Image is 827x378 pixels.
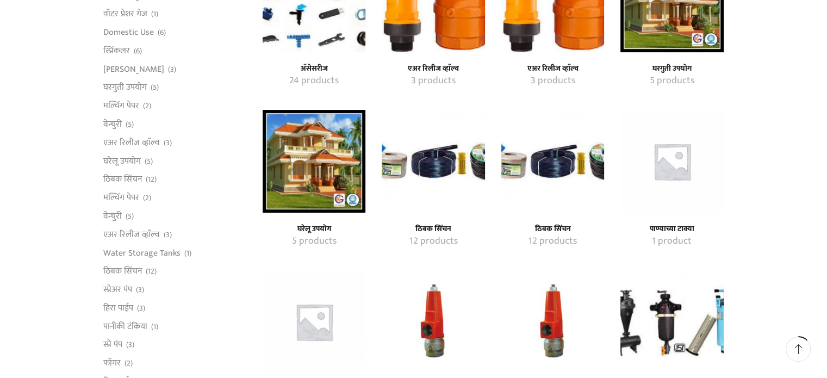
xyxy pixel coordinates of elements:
span: (1) [151,321,158,332]
a: पानीकी टंकिया [103,317,147,336]
a: Visit product category पानीकी टंकिया [263,270,365,373]
span: (2) [125,358,133,369]
a: Visit product category घरेलू उपयोग [275,234,353,249]
span: (5) [151,82,159,93]
a: Domestic Use [103,23,154,42]
h4: घरेलू उपयोग [275,225,353,234]
span: (3) [126,339,134,350]
a: Visit product category एअर रिलीज व्हाॅल्व [513,64,592,73]
mark: 3 products [411,74,456,88]
a: मल्चिंग पेपर [103,97,139,115]
a: Visit product category पाण्याच्या टाक्या [620,110,723,213]
a: Visit product category ठिबक सिंचन [382,110,484,213]
span: (3) [168,64,176,75]
a: ठिबक सिंचन [103,170,142,189]
a: Visit product category फिल्टर [620,270,723,373]
span: (3) [136,284,144,295]
a: Visit product category घरेलू उपयोग [275,225,353,234]
mark: 12 products [409,234,458,249]
img: प्रेशर रिलीफ व्हाॅल्व [501,270,604,373]
a: वेन्चुरी [103,115,122,134]
a: मल्चिंग पेपर [103,189,139,207]
img: प्रेशर रिलीफ व्हाॅल्व [382,270,484,373]
a: Visit product category एअर रिलीज व्हाॅल्व [394,74,472,88]
a: एअर रिलीज व्हाॅल्व [103,225,160,244]
span: (2) [143,101,151,111]
a: Visit product category एअर रिलीज व्हाॅल्व [513,74,592,88]
mark: 5 products [292,234,337,249]
a: Visit product category अ‍ॅसेसरीज [275,74,353,88]
a: स्प्रिंकलर [103,41,130,60]
span: (1) [151,9,158,20]
a: Visit product category ठिबक सिंचन [501,110,604,213]
a: Visit product category ठिबक सिंचन [513,234,592,249]
a: Visit product category ठिबक सिंचन [394,234,472,249]
span: (5) [126,119,134,130]
img: ठिबक सिंचन [501,110,604,213]
a: घरगुती उपयोग [103,78,147,97]
span: (6) [158,27,166,38]
h4: ठिबक सिंचन [513,225,592,234]
h4: अ‍ॅसेसरीज [275,64,353,73]
a: Visit product category ठिबक सिंचन [513,225,592,234]
h4: ठिबक सिंचन [394,225,472,234]
a: Visit product category घरेलू उपयोग [263,110,365,213]
span: (5) [126,211,134,222]
mark: 5 products [650,74,694,88]
a: Water Storage Tanks [103,244,181,262]
mark: 24 products [289,74,339,88]
img: पानीकी टंकिया [263,270,365,373]
span: (12) [146,266,157,277]
a: Visit product category पाण्याच्या टाक्या [632,234,711,249]
h4: घरगुती उपयोग [632,64,711,73]
a: Visit product category घरगुती उपयोग [632,64,711,73]
span: (2) [143,193,151,203]
a: Visit product category घरगुती उपयोग [632,74,711,88]
span: (3) [164,230,172,240]
a: घरेलू उपयोग [103,152,141,170]
mark: 12 products [528,234,577,249]
a: वॉटर प्रेशर गेज [103,5,147,23]
a: फॉगर [103,354,121,373]
mark: 1 product [652,234,692,249]
h4: पाण्याच्या टाक्या [632,225,711,234]
img: पाण्याच्या टाक्या [620,110,723,213]
a: वेन्चुरी [103,207,122,225]
a: [PERSON_NAME] [103,60,164,78]
span: (3) [137,303,145,314]
a: Visit product category एअर रिलीज व्हाॅल्व [394,64,472,73]
span: (12) [146,174,157,185]
h4: एअर रिलीज व्हाॅल्व [394,64,472,73]
span: (6) [134,46,142,57]
span: (3) [164,138,172,148]
a: Visit product category प्रेशर रिलीफ व्हाॅल्व [382,270,484,373]
img: फिल्टर [620,270,723,373]
span: (1) [184,248,191,259]
a: स्प्रे पंप [103,336,122,354]
a: Visit product category ठिबक सिंचन [394,225,472,234]
a: Visit product category पाण्याच्या टाक्या [632,225,711,234]
a: Visit product category प्रेशर रिलीफ व्हाॅल्व [501,270,604,373]
mark: 3 products [530,74,575,88]
h4: एअर रिलीज व्हाॅल्व [513,64,592,73]
a: हिरा पाईप [103,299,133,317]
a: Visit product category अ‍ॅसेसरीज [275,64,353,73]
img: ठिबक सिंचन [382,110,484,213]
span: (5) [145,156,153,167]
a: ठिबक सिंचन [103,262,142,281]
img: घरेलू उपयोग [263,110,365,213]
a: एअर रिलीज व्हाॅल्व [103,133,160,152]
a: स्प्रेअर पंप [103,281,132,299]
